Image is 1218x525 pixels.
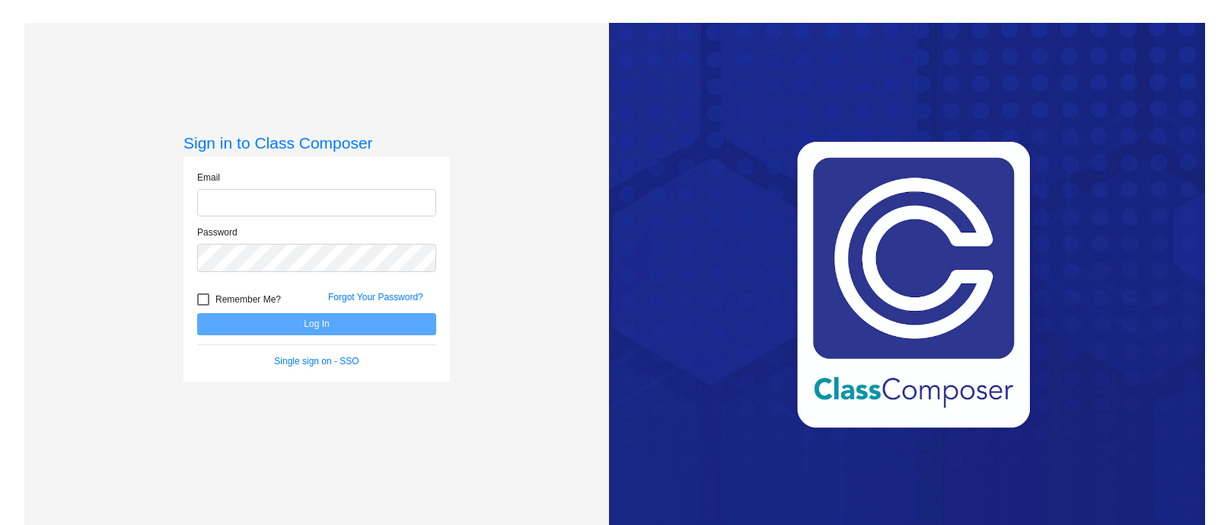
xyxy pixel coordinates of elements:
[197,313,436,335] button: Log In
[274,356,359,367] a: Single sign on - SSO
[197,171,220,184] label: Email
[183,133,450,152] h3: Sign in to Class Composer
[328,292,423,303] a: Forgot Your Password?
[215,290,281,309] span: Remember Me?
[197,226,238,239] label: Password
